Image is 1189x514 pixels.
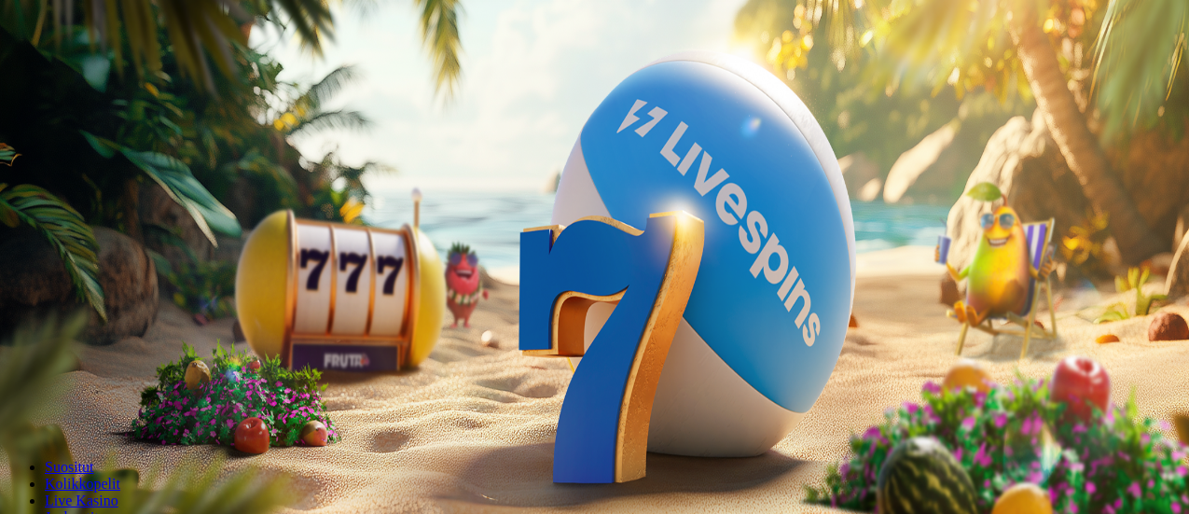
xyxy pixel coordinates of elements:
[45,476,120,492] a: Kolikkopelit
[45,493,118,508] a: Live Kasino
[45,459,93,475] a: Suositut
